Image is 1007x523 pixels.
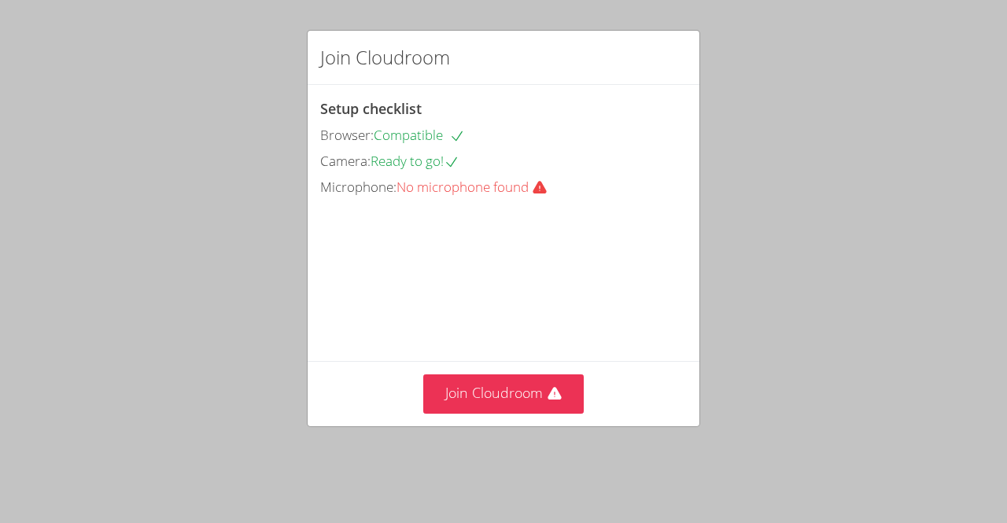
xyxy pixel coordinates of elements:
span: Setup checklist [320,99,422,118]
span: Microphone: [320,178,397,196]
span: Compatible [374,126,465,144]
button: Join Cloudroom [423,374,585,413]
span: Camera: [320,152,371,170]
h2: Join Cloudroom [320,43,450,72]
span: No microphone found [397,178,560,196]
span: Browser: [320,126,374,144]
span: Ready to go! [371,152,459,170]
